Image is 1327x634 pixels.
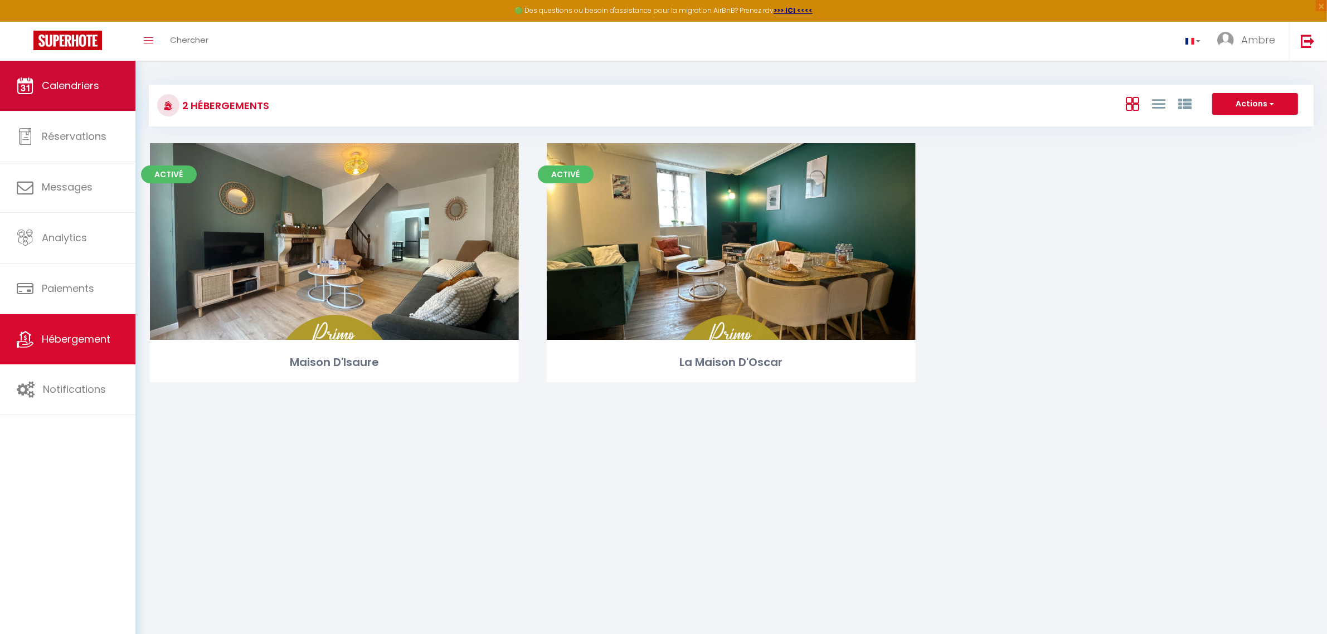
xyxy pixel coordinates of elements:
a: Vue en Liste [1152,94,1165,113]
a: >>> ICI <<<< [774,6,813,15]
a: Chercher [162,22,217,61]
span: Paiements [42,281,94,295]
span: Ambre [1241,33,1275,47]
a: Vue en Box [1126,94,1139,113]
img: Super Booking [33,31,102,50]
span: Calendriers [42,79,99,92]
div: La Maison D'Oscar [547,354,916,371]
a: ... Ambre [1209,22,1289,61]
span: Chercher [170,34,208,46]
span: Analytics [42,231,87,245]
span: Activé [141,165,197,183]
span: Messages [42,180,93,194]
span: Réservations [42,129,106,143]
button: Actions [1212,93,1298,115]
span: Hébergement [42,332,110,346]
img: logout [1301,34,1315,48]
div: Maison D'Isaure [150,354,519,371]
a: Vue par Groupe [1178,94,1192,113]
img: ... [1217,32,1234,48]
span: Activé [538,165,594,183]
span: Notifications [43,382,106,396]
h3: 2 Hébergements [179,93,269,118]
